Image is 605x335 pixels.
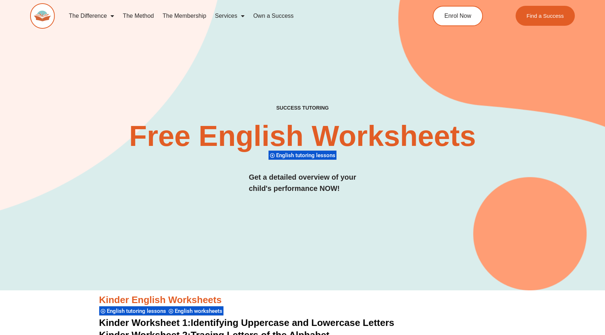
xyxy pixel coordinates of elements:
div: English tutoring lessons [99,306,167,316]
h2: Free English Worksheets​ [123,122,482,151]
span: English worksheets [175,308,225,314]
span: Find a Success [527,13,564,19]
a: The Membership [158,8,211,24]
a: Kinder Worksheet 1:Identifying Uppercase and Lowercase Letters [99,317,395,328]
span: English tutoring lessons [107,308,168,314]
iframe: Chat Widget [569,300,605,335]
a: Enrol Now [433,6,483,26]
div: English worksheets [167,306,223,316]
a: Own a Success [249,8,298,24]
a: Find a Success [516,6,575,26]
div: English tutoring lessons [269,150,336,160]
a: Services [211,8,249,24]
h4: SUCCESS TUTORING​ [222,105,383,111]
nav: Menu [64,8,402,24]
h3: Get a detailed overview of your child's performance NOW! [249,172,356,194]
span: Kinder Worksheet 1: [99,317,191,328]
a: The Method [118,8,158,24]
h3: Kinder English Worksheets [99,294,506,306]
span: English tutoring lessons [276,152,338,159]
a: The Difference [64,8,118,24]
span: Enrol Now [444,13,471,19]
